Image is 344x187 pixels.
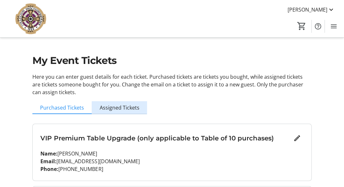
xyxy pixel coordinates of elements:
[99,105,139,110] span: Assigned Tickets
[296,20,307,32] button: Cart
[288,6,327,13] span: [PERSON_NAME]
[40,150,57,157] strong: Name:
[40,157,303,165] p: [EMAIL_ADDRESS][DOMAIN_NAME]
[40,165,303,173] p: [PHONE_NUMBER]
[327,20,340,33] button: Menu
[32,73,311,96] p: Here you can enter guest details for each ticket. Purchased tickets are tickets you bought, while...
[4,3,61,35] img: VC Parent Association's Logo
[40,133,290,143] h3: VIP Premium Table Upgrade (only applicable to Table of 10 purchases)
[312,20,324,33] button: Help
[32,53,311,68] h1: My Event Tickets
[40,150,303,157] p: [PERSON_NAME]
[282,4,340,15] button: [PERSON_NAME]
[40,105,84,110] span: Purchased Tickets
[40,158,56,165] strong: Email:
[40,165,58,173] strong: Phone:
[291,132,304,145] button: Edit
